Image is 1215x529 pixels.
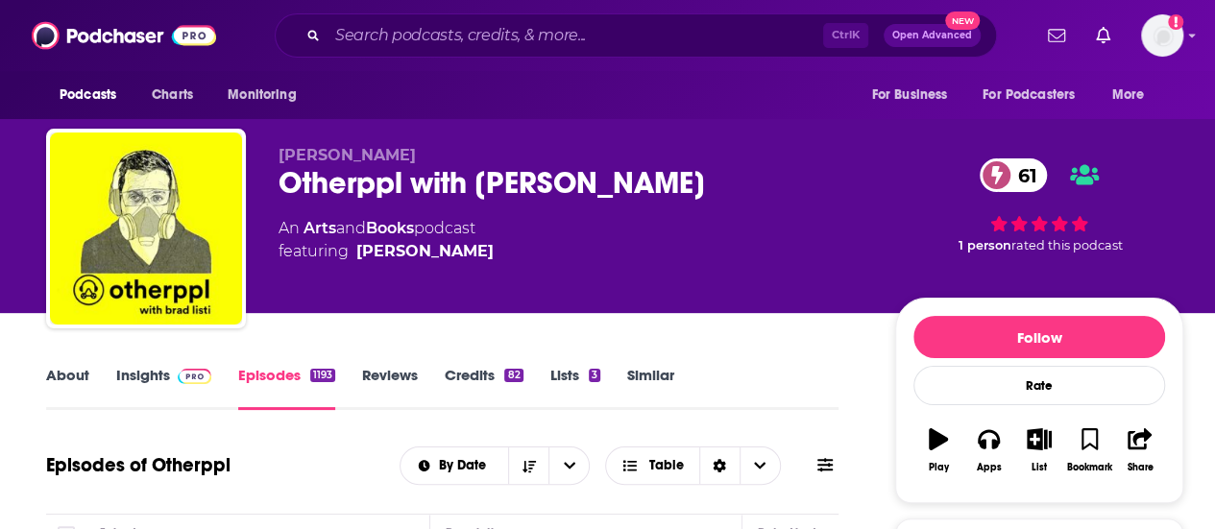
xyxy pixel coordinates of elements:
[50,132,242,325] img: Otherppl with Brad Listi
[913,416,963,485] button: Play
[1115,416,1165,485] button: Share
[279,240,494,263] span: featuring
[1040,19,1073,52] a: Show notifications dropdown
[649,459,684,472] span: Table
[959,238,1011,252] span: 1 person
[1112,82,1145,108] span: More
[46,366,89,410] a: About
[884,24,981,47] button: Open AdvancedNew
[1067,462,1112,473] div: Bookmark
[627,366,674,410] a: Similar
[46,77,141,113] button: open menu
[328,20,823,51] input: Search podcasts, credits, & more...
[445,366,522,410] a: Credits82
[977,462,1002,473] div: Apps
[1141,14,1183,57] span: Logged in as ShannonHennessey
[970,77,1103,113] button: open menu
[871,82,947,108] span: For Business
[1064,416,1114,485] button: Bookmark
[913,366,1165,405] div: Rate
[1168,14,1183,30] svg: Add a profile image
[1088,19,1118,52] a: Show notifications dropdown
[310,369,335,382] div: 1193
[605,446,781,485] button: Choose View
[228,82,296,108] span: Monitoring
[1099,77,1169,113] button: open menu
[858,77,971,113] button: open menu
[1032,462,1047,473] div: List
[400,446,591,485] h2: Choose List sort
[279,146,416,164] span: [PERSON_NAME]
[214,77,321,113] button: open menu
[983,82,1075,108] span: For Podcasters
[548,447,589,484] button: open menu
[895,146,1183,265] div: 61 1 personrated this podcast
[60,82,116,108] span: Podcasts
[356,240,494,263] a: Brad Listi
[152,82,193,108] span: Charts
[963,416,1013,485] button: Apps
[279,217,494,263] div: An podcast
[892,31,972,40] span: Open Advanced
[1014,416,1064,485] button: List
[999,158,1047,192] span: 61
[1141,14,1183,57] button: Show profile menu
[275,13,997,58] div: Search podcasts, credits, & more...
[823,23,868,48] span: Ctrl K
[116,366,211,410] a: InsightsPodchaser Pro
[32,17,216,54] img: Podchaser - Follow, Share and Rate Podcasts
[913,316,1165,358] button: Follow
[504,369,522,382] div: 82
[699,447,740,484] div: Sort Direction
[589,369,600,382] div: 3
[362,366,418,410] a: Reviews
[46,453,231,477] h1: Episodes of Otherppl
[980,158,1047,192] a: 61
[139,77,205,113] a: Charts
[1141,14,1183,57] img: User Profile
[945,12,980,30] span: New
[238,366,335,410] a: Episodes1193
[929,462,949,473] div: Play
[550,366,600,410] a: Lists3
[304,219,336,237] a: Arts
[178,369,211,384] img: Podchaser Pro
[366,219,414,237] a: Books
[1011,238,1123,252] span: rated this podcast
[439,459,493,472] span: By Date
[1127,462,1153,473] div: Share
[401,459,509,472] button: open menu
[508,447,548,484] button: Sort Direction
[336,219,366,237] span: and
